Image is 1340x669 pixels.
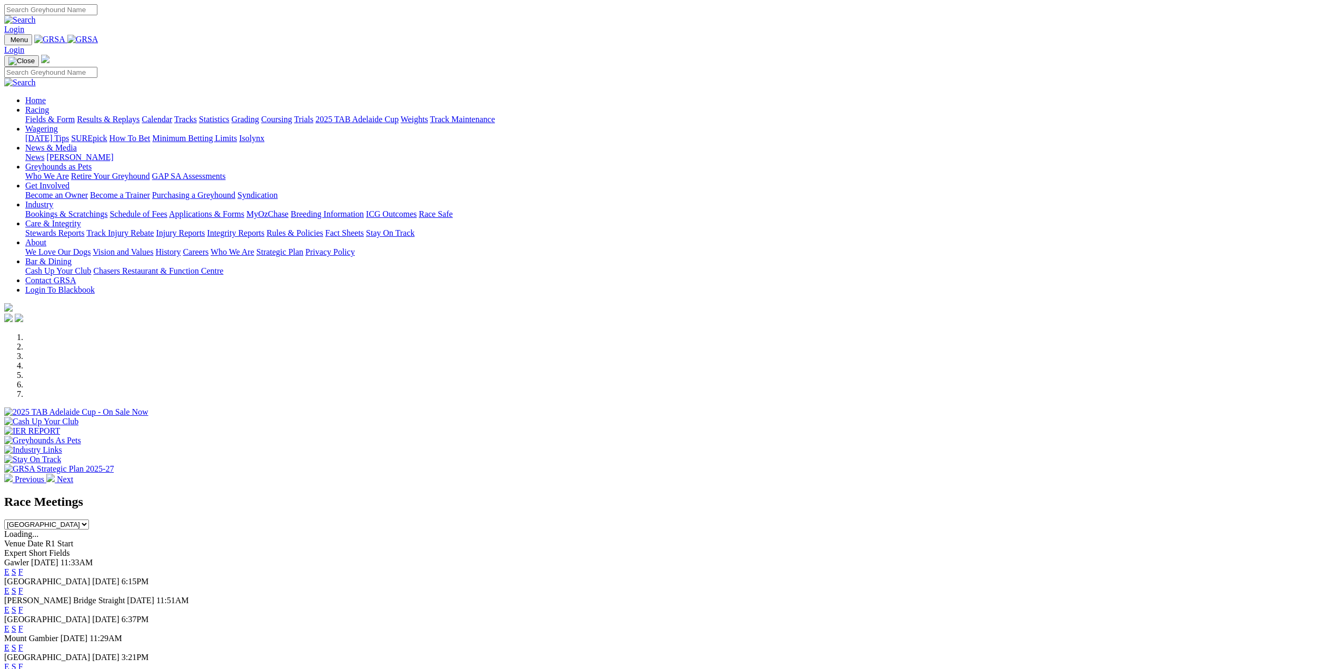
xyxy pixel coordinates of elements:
[4,407,148,417] img: 2025 TAB Adelaide Cup - On Sale Now
[237,191,277,199] a: Syndication
[291,209,364,218] a: Breeding Information
[142,115,172,124] a: Calendar
[199,115,230,124] a: Statistics
[152,134,237,143] a: Minimum Betting Limits
[4,445,62,455] img: Industry Links
[4,577,90,586] span: [GEOGRAPHIC_DATA]
[4,634,58,643] span: Mount Gambier
[211,247,254,256] a: Who We Are
[12,567,16,576] a: S
[46,474,55,482] img: chevron-right-pager-white.svg
[261,115,292,124] a: Coursing
[4,567,9,576] a: E
[12,605,16,614] a: S
[4,605,9,614] a: E
[366,209,416,218] a: ICG Outcomes
[25,153,44,162] a: News
[4,436,81,445] img: Greyhounds As Pets
[401,115,428,124] a: Weights
[67,35,98,44] img: GRSA
[25,285,95,294] a: Login To Blackbook
[25,105,49,114] a: Racing
[110,134,151,143] a: How To Bet
[183,247,209,256] a: Careers
[4,426,60,436] img: IER REPORT
[25,209,1336,219] div: Industry
[4,586,9,595] a: E
[71,134,107,143] a: SUREpick
[239,134,264,143] a: Isolynx
[4,4,97,15] input: Search
[11,36,28,44] span: Menu
[256,247,303,256] a: Strategic Plan
[18,624,23,633] a: F
[49,548,70,557] span: Fields
[92,615,120,624] span: [DATE]
[8,57,35,65] img: Close
[61,634,88,643] span: [DATE]
[366,228,414,237] a: Stay On Track
[4,15,36,25] img: Search
[25,115,1336,124] div: Racing
[4,624,9,633] a: E
[25,115,75,124] a: Fields & Form
[29,548,47,557] span: Short
[25,124,58,133] a: Wagering
[4,303,13,312] img: logo-grsa-white.png
[4,314,13,322] img: facebook.svg
[90,634,122,643] span: 11:29AM
[152,172,226,181] a: GAP SA Assessments
[4,530,38,538] span: Loading...
[25,266,1336,276] div: Bar & Dining
[4,558,29,567] span: Gawler
[41,55,49,63] img: logo-grsa-white.png
[315,115,399,124] a: 2025 TAB Adelaide Cup
[25,247,1336,257] div: About
[46,153,113,162] a: [PERSON_NAME]
[4,45,24,54] a: Login
[4,596,125,605] span: [PERSON_NAME] Bridge Straight
[4,474,13,482] img: chevron-left-pager-white.svg
[156,596,189,605] span: 11:51AM
[4,548,27,557] span: Expert
[25,143,77,152] a: News & Media
[93,247,153,256] a: Vision and Values
[430,115,495,124] a: Track Maintenance
[34,35,65,44] img: GRSA
[15,475,44,484] span: Previous
[127,596,154,605] span: [DATE]
[305,247,355,256] a: Privacy Policy
[4,643,9,652] a: E
[27,539,43,548] span: Date
[4,475,46,484] a: Previous
[25,238,46,247] a: About
[122,653,149,662] span: 3:21PM
[232,115,259,124] a: Grading
[4,615,90,624] span: [GEOGRAPHIC_DATA]
[169,209,244,218] a: Applications & Forms
[45,539,73,548] span: R1 Start
[25,257,72,266] a: Bar & Dining
[25,266,91,275] a: Cash Up Your Club
[77,115,140,124] a: Results & Replays
[25,134,1336,143] div: Wagering
[266,228,323,237] a: Rules & Policies
[86,228,154,237] a: Track Injury Rebate
[122,577,149,586] span: 6:15PM
[25,247,91,256] a: We Love Our Dogs
[4,78,36,87] img: Search
[155,247,181,256] a: History
[18,567,23,576] a: F
[110,209,167,218] a: Schedule of Fees
[15,314,23,322] img: twitter.svg
[46,475,73,484] a: Next
[25,228,1336,238] div: Care & Integrity
[61,558,93,567] span: 11:33AM
[4,653,90,662] span: [GEOGRAPHIC_DATA]
[18,643,23,652] a: F
[294,115,313,124] a: Trials
[25,219,81,228] a: Care & Integrity
[156,228,205,237] a: Injury Reports
[25,191,88,199] a: Become an Owner
[25,172,1336,181] div: Greyhounds as Pets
